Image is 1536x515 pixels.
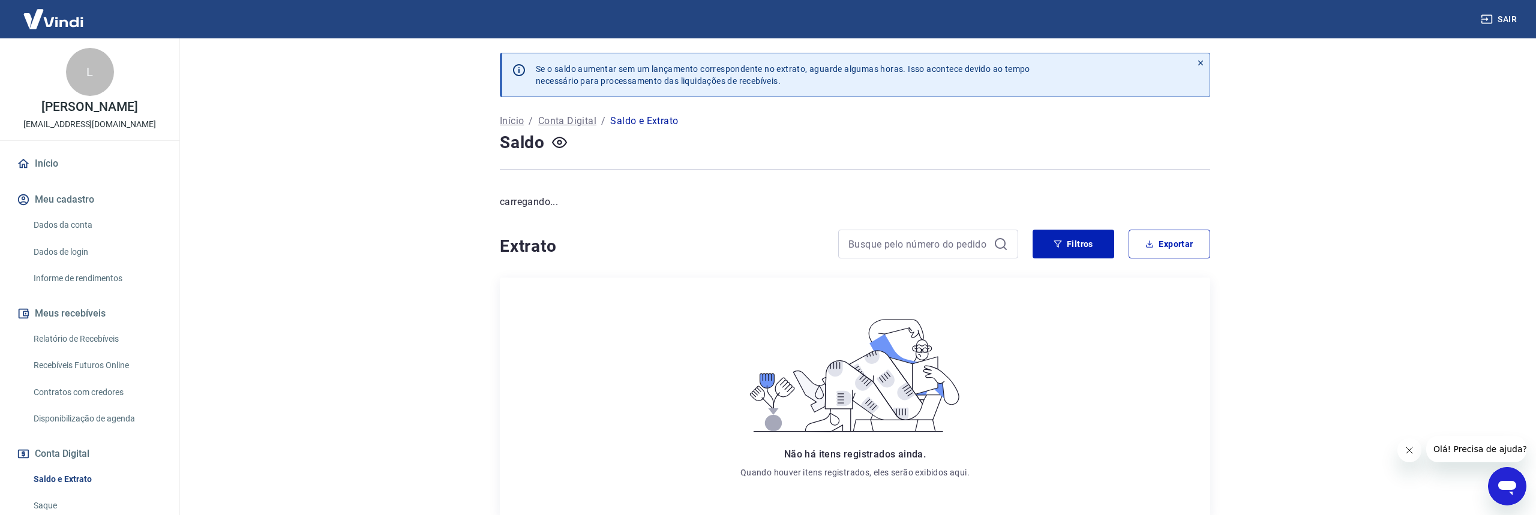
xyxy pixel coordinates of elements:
[500,195,1210,209] p: carregando...
[14,300,165,327] button: Meus recebíveis
[14,1,92,37] img: Vindi
[29,406,165,431] a: Disponibilização de agenda
[1397,438,1421,462] iframe: Fechar mensagem
[29,380,165,405] a: Contratos com credores
[29,240,165,264] a: Dados de login
[848,235,989,253] input: Busque pelo número do pedido
[23,118,156,131] p: [EMAIL_ADDRESS][DOMAIN_NAME]
[41,101,137,113] p: [PERSON_NAME]
[29,467,165,492] a: Saldo e Extrato
[29,266,165,291] a: Informe de rendimentos
[610,114,678,128] p: Saldo e Extrato
[14,186,165,213] button: Meu cadastro
[1488,467,1526,505] iframe: Botão para abrir a janela de mensagens
[601,114,605,128] p: /
[7,8,101,18] span: Olá! Precisa de ajuda?
[29,353,165,378] a: Recebíveis Futuros Online
[538,114,596,128] a: Conta Digital
[500,114,524,128] a: Início
[1033,230,1114,258] button: Filtros
[1129,230,1210,258] button: Exportar
[536,63,1030,87] p: Se o saldo aumentar sem um lançamento correspondente no extrato, aguarde algumas horas. Isso acon...
[500,234,824,258] h4: Extrato
[14,441,165,467] button: Conta Digital
[529,114,533,128] p: /
[784,448,926,460] span: Não há itens registrados ainda.
[14,150,165,177] a: Início
[29,327,165,351] a: Relatório de Recebíveis
[500,131,545,155] h4: Saldo
[1478,8,1522,31] button: Sair
[740,466,970,478] p: Quando houver itens registrados, eles serão exibidos aqui.
[66,48,114,96] div: L
[1426,436,1526,462] iframe: Mensagem da empresa
[29,213,165,237] a: Dados da conta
